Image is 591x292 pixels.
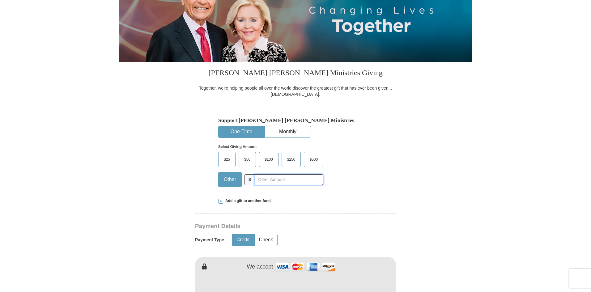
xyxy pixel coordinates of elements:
h5: Support [PERSON_NAME] [PERSON_NAME] Ministries [218,117,373,124]
div: Together, we're helping people all over the world discover the greatest gift that has ever been g... [195,85,396,97]
span: Other [221,175,239,184]
h5: Payment Type [195,237,224,243]
h3: Payment Details [195,223,353,230]
span: Add a gift to another fund [223,198,271,204]
button: Credit [232,234,254,246]
span: $100 [261,155,276,164]
button: Monthly [265,126,311,138]
h4: We accept [247,264,273,270]
input: Other Amount [255,174,323,185]
span: $ [244,174,255,185]
span: $500 [306,155,321,164]
button: Check [255,234,277,246]
img: credit cards accepted [274,260,336,273]
strong: Select Giving Amount [218,145,257,149]
span: $25 [221,155,233,164]
span: $50 [241,155,253,164]
button: One-Time [219,126,264,138]
span: $250 [284,155,299,164]
h3: [PERSON_NAME] [PERSON_NAME] Ministries Giving [195,62,396,85]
